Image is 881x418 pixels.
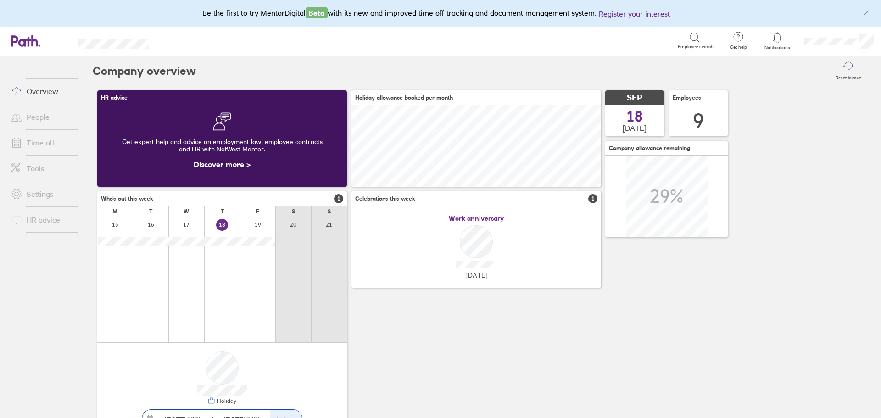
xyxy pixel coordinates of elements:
div: S [292,208,295,215]
div: T [149,208,152,215]
span: Celebrations this week [355,195,415,202]
span: Who's out this week [101,195,153,202]
span: SEP [627,93,642,103]
span: Employee search [678,44,714,50]
span: Holiday allowance booked per month [355,95,453,101]
a: Notifications [763,31,792,50]
button: Reset layout [830,56,866,86]
div: F [256,208,259,215]
span: Beta [306,7,328,18]
div: S [328,208,331,215]
a: Discover more > [194,160,251,169]
a: People [4,108,78,126]
label: Reset layout [830,72,866,81]
span: 1 [334,194,343,203]
span: Get help [724,45,753,50]
div: Be the first to try MentorDigital with its new and improved time off tracking and document manage... [202,7,679,19]
div: Search [173,36,197,45]
a: Tools [4,159,78,178]
div: W [184,208,189,215]
a: Time off [4,134,78,152]
h2: Company overview [93,56,196,86]
span: 1 [588,194,597,203]
span: 18 [626,109,643,124]
div: 9 [693,109,704,133]
div: T [221,208,224,215]
span: [DATE] [623,124,647,132]
span: Employees [673,95,701,101]
span: Company allowance remaining [609,145,690,151]
span: Notifications [763,45,792,50]
div: Holiday [215,398,236,404]
span: Work anniversary [449,215,504,222]
a: Overview [4,82,78,100]
span: [DATE] [466,272,487,279]
a: Settings [4,185,78,203]
div: M [112,208,117,215]
button: Register your interest [599,8,670,19]
span: HR advice [101,95,128,101]
a: HR advice [4,211,78,229]
div: Get expert help and advice on employment law, employee contracts and HR with NatWest Mentor. [105,131,340,160]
